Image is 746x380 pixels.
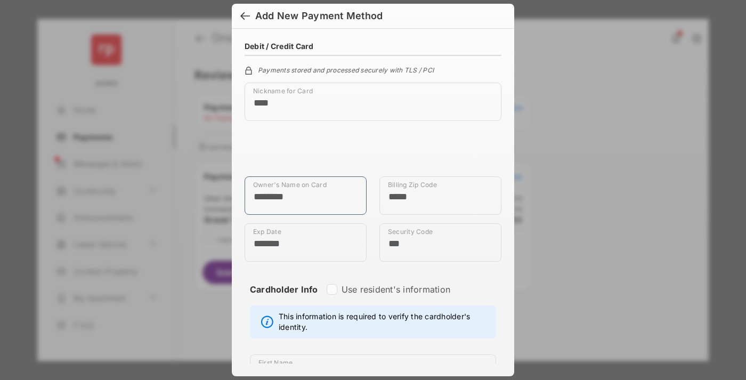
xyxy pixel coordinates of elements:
div: Payments stored and processed securely with TLS / PCI [245,64,501,74]
label: Use resident's information [342,284,450,295]
div: Add New Payment Method [255,10,383,22]
span: This information is required to verify the cardholder's identity. [279,311,490,333]
h4: Debit / Credit Card [245,42,314,51]
strong: Cardholder Info [250,284,318,314]
iframe: Credit card field [245,130,501,176]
